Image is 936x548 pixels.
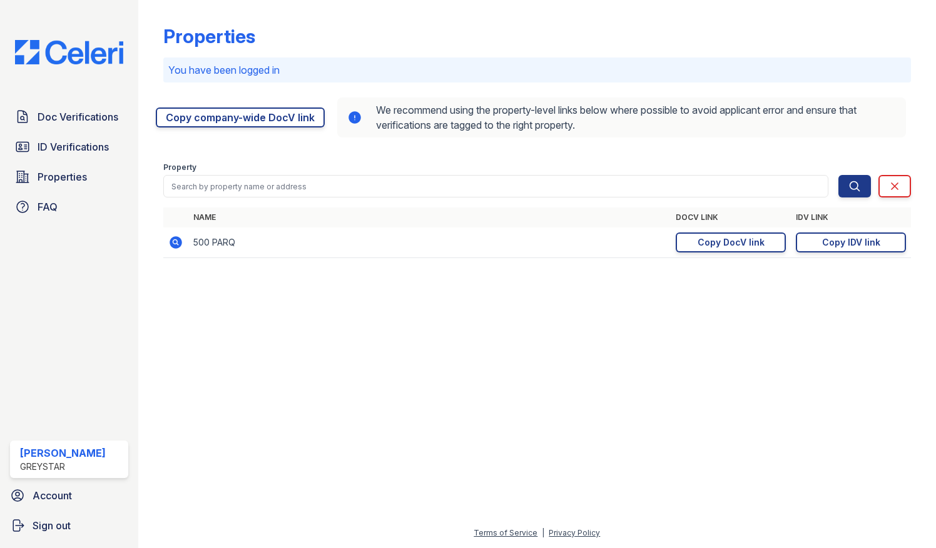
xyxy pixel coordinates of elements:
[10,194,128,219] a: FAQ
[822,236,880,249] div: Copy IDV link
[698,236,765,249] div: Copy DocV link
[156,107,325,127] a: Copy company-wide DocV link
[33,488,72,503] span: Account
[474,528,537,537] a: Terms of Service
[549,528,600,537] a: Privacy Policy
[5,483,133,508] a: Account
[38,199,58,214] span: FAQ
[20,446,106,461] div: [PERSON_NAME]
[5,513,133,538] a: Sign out
[791,207,911,227] th: IDV Link
[20,461,106,473] div: Greystar
[796,232,906,252] a: Copy IDV link
[188,207,671,227] th: Name
[542,528,544,537] div: |
[5,40,133,64] img: CE_Logo_Blue-a8612792a0a2168367f1c8372b55b34899dd931a85d93a1a3d3e32e68fde9ad4.png
[33,518,71,533] span: Sign out
[188,227,671,258] td: 500 PARQ
[10,164,128,189] a: Properties
[10,104,128,129] a: Doc Verifications
[38,109,118,124] span: Doc Verifications
[163,175,829,197] input: Search by property name or address
[168,62,907,77] p: You have been logged in
[163,162,196,172] label: Property
[38,139,109,154] span: ID Verifications
[676,232,786,252] a: Copy DocV link
[163,25,255,47] div: Properties
[38,169,87,184] span: Properties
[10,134,128,159] a: ID Verifications
[337,97,907,137] div: We recommend using the property-level links below where possible to avoid applicant error and ens...
[671,207,791,227] th: DocV Link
